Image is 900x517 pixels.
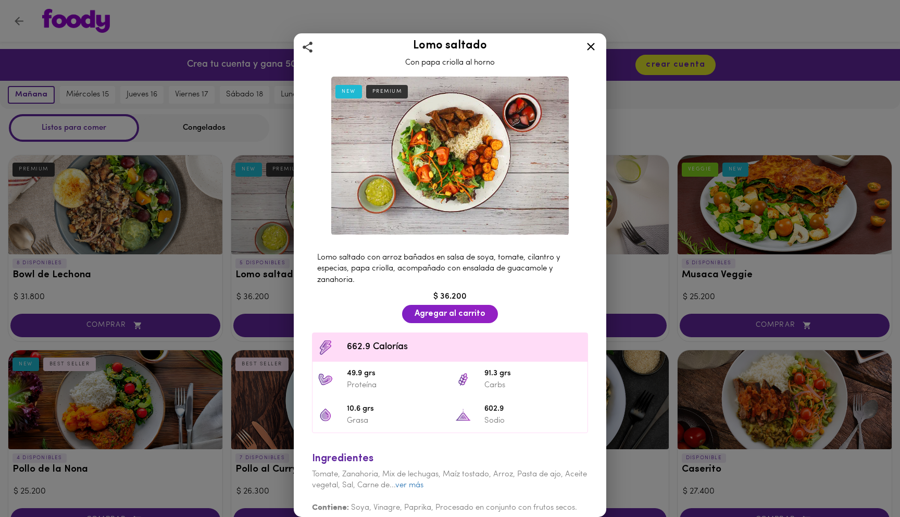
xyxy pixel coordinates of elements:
p: Grasa [347,415,445,426]
span: 662.9 Calorías [347,340,582,354]
img: 91.3 grs Carbs [455,372,471,387]
span: 91.3 grs [484,368,582,380]
p: Sodio [484,415,582,426]
div: Ingredientes [312,451,588,466]
span: 10.6 grs [347,403,445,415]
span: 602.9 [484,403,582,415]
iframe: Messagebird Livechat Widget [840,457,890,507]
div: $ 36.200 [307,291,593,303]
a: ver más [395,482,423,489]
p: Carbs [484,380,582,391]
p: Proteína [347,380,445,391]
span: Tomate, Zanahoria, Mix de lechugas, Maíz tostado, Arroz, Pasta de ajo, Aceite vegetal, Sal, Carne... [312,471,587,489]
span: Lomo saltado con arroz bañados en salsa de soya, tomate, cilantro y especias, papa criolla, acomp... [317,254,560,284]
h2: Lomo saltado [307,40,593,52]
div: NEW [335,85,362,99]
img: 49.9 grs Proteína [318,372,333,387]
b: Contiene: [312,504,349,512]
div: PREMIUM [366,85,408,99]
img: 602.9 Sodio [455,407,471,423]
span: 49.9 grs [347,368,445,380]
div: Soya, Vinagre, Paprika, Procesado en conjunto con frutos secos. [312,491,588,514]
span: Agregar al carrito [415,309,485,319]
span: Con papa criolla al horno [405,59,495,67]
img: Lomo saltado [331,77,569,235]
img: Contenido calórico [318,340,333,355]
img: 10.6 grs Grasa [318,407,333,423]
button: Agregar al carrito [402,305,498,323]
